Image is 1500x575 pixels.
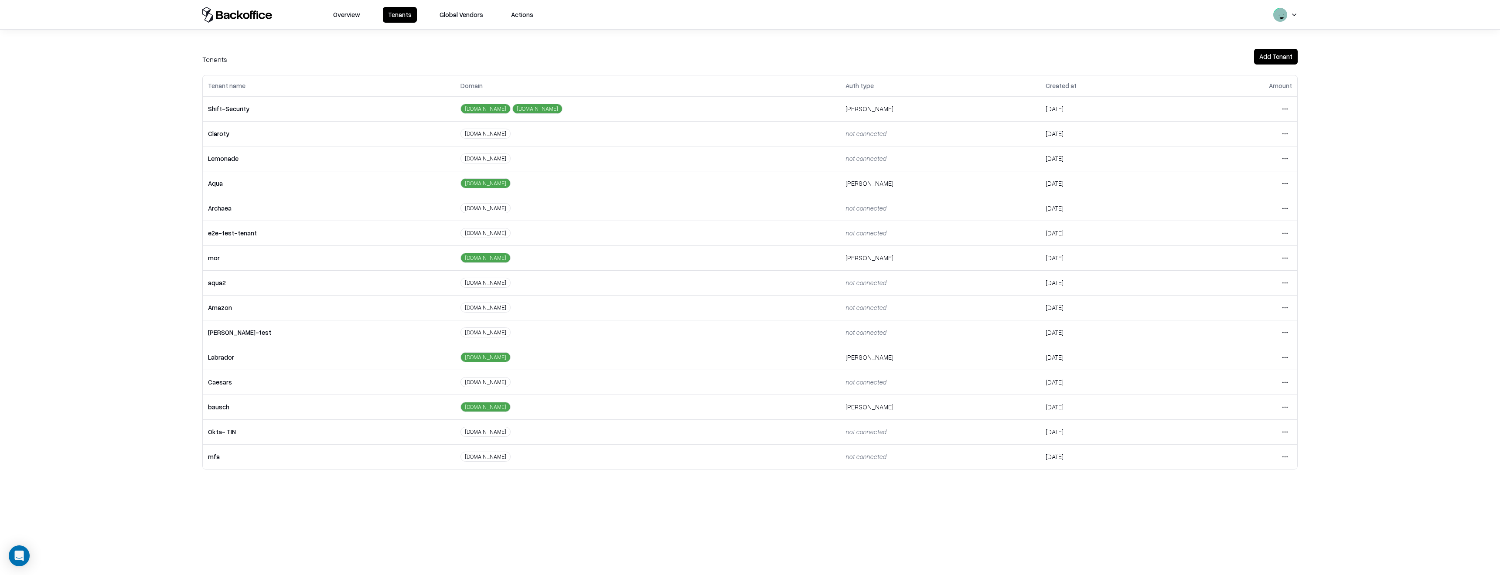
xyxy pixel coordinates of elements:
div: [DOMAIN_NAME] [460,129,511,139]
button: Add Tenant [1254,49,1298,65]
th: Created at [1040,75,1182,96]
div: [DOMAIN_NAME] [460,303,511,313]
td: e2e-test-tenant [203,221,455,245]
span: not connected [845,229,886,237]
div: [DOMAIN_NAME] [460,278,511,288]
td: [DATE] [1040,295,1182,320]
span: [PERSON_NAME] [845,353,893,361]
span: [PERSON_NAME] [845,105,893,112]
button: Global Vendors [434,7,488,23]
button: Overview [328,7,365,23]
td: bausch [203,395,455,419]
td: Amazon [203,295,455,320]
span: not connected [845,428,886,436]
td: [DATE] [1040,121,1182,146]
td: [DATE] [1040,270,1182,295]
td: Caesars [203,370,455,395]
span: not connected [845,204,886,212]
div: [DOMAIN_NAME] [460,377,511,387]
td: [DATE] [1040,320,1182,345]
div: [DOMAIN_NAME] [460,352,511,362]
div: [DOMAIN_NAME] [460,178,511,188]
td: [DATE] [1040,146,1182,171]
td: Archaea [203,196,455,221]
th: Auth type [840,75,1040,96]
div: [DOMAIN_NAME] [460,228,511,238]
td: [DATE] [1040,345,1182,370]
td: [DATE] [1040,419,1182,444]
div: [DOMAIN_NAME] [460,402,511,412]
span: [PERSON_NAME] [845,179,893,187]
span: not connected [845,129,886,137]
span: not connected [845,378,886,386]
td: [DATE] [1040,444,1182,469]
td: [DATE] [1040,196,1182,221]
td: mfa [203,444,455,469]
div: [DOMAIN_NAME] [460,253,511,263]
td: [DATE] [1040,171,1182,196]
div: [DOMAIN_NAME] [460,327,511,337]
div: [DOMAIN_NAME] [512,104,562,114]
td: mor [203,245,455,270]
th: Domain [455,75,840,96]
td: [DATE] [1040,221,1182,245]
td: [DATE] [1040,370,1182,395]
span: [PERSON_NAME] [845,254,893,262]
td: Lemonade [203,146,455,171]
span: not connected [845,303,886,311]
div: [DOMAIN_NAME] [460,153,511,163]
button: Actions [506,7,539,23]
td: Claroty [203,121,455,146]
td: Shift-Security [203,96,455,121]
span: not connected [845,279,886,286]
span: [PERSON_NAME] [845,403,893,411]
div: Tenants [202,54,227,65]
td: Aqua [203,171,455,196]
td: aqua2 [203,270,455,295]
button: Tenants [383,7,417,23]
span: not connected [845,453,886,460]
div: [DOMAIN_NAME] [460,104,511,114]
td: [DATE] [1040,395,1182,419]
td: [DATE] [1040,96,1182,121]
th: Tenant name [203,75,455,96]
div: [DOMAIN_NAME] [460,452,511,462]
div: Open Intercom Messenger [9,545,30,566]
td: [DATE] [1040,245,1182,270]
td: Okta- TIN [203,419,455,444]
div: [DOMAIN_NAME] [460,203,511,213]
span: not connected [845,154,886,162]
td: [PERSON_NAME]-test [203,320,455,345]
td: Labrador [203,345,455,370]
div: [DOMAIN_NAME] [460,427,511,437]
th: Amount [1182,75,1297,96]
span: not connected [845,328,886,336]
